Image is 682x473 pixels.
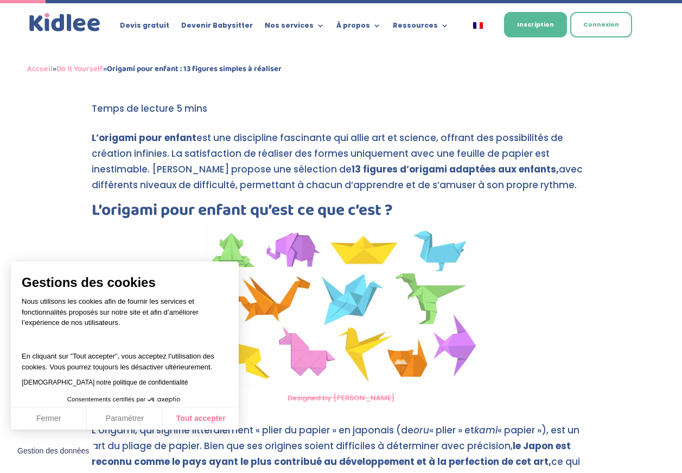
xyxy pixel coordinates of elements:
strong: le Japon est reconnu comme le pays ayant le plus contribué au développement et à la perfection de... [92,439,571,468]
a: Kidlee Logo [27,11,103,34]
button: Fermer le widget sans consentement [11,440,95,463]
p: Nous utilisons les cookies afin de fournir les services et fonctionnalités proposés sur notre sit... [22,296,228,335]
a: Accueil [27,62,53,75]
button: Tout accepter [163,407,239,430]
a: À propos [336,22,381,34]
svg: Axeptio [148,383,180,416]
img: logo_kidlee_bleu [27,11,103,34]
p: est une discipline fascinante qui allie art et science, offrant des possibilités de création infi... [92,130,591,202]
img: Origami pour enfant [202,224,480,387]
em: oru [413,424,429,437]
strong: Origami pour enfant : 13 figures simples à réaliser [107,62,282,75]
span: » » [27,62,282,75]
a: Connexion [570,12,632,37]
a: Ressources [393,22,449,34]
a: Do It Yourself [56,62,103,75]
h2: L’origami pour enfant qu’est ce que c’est ? [92,202,591,224]
strong: 13 figures d’origami adaptées aux enfants, [352,163,559,176]
a: Inscription [504,12,567,37]
p: En cliquant sur ”Tout accepter”, vous acceptez l’utilisation des cookies. Vous pourrez toujours l... [22,341,228,373]
strong: L’origami pour enfant [92,131,196,144]
button: Fermer [11,407,87,430]
em: kami [474,424,498,437]
span: Gestions des cookies [22,274,228,291]
a: Designed by [PERSON_NAME] [288,393,394,403]
a: Devis gratuit [120,22,169,34]
button: Paramétrer [87,407,163,430]
span: Gestion des données [17,446,89,456]
a: [DEMOGRAPHIC_DATA] notre politique de confidentialité [22,379,188,386]
span: Consentements certifiés par [67,397,145,402]
img: Français [473,22,483,29]
a: Nos services [265,22,324,34]
a: Devenir Babysitter [181,22,253,34]
button: Consentements certifiés par [62,393,188,407]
